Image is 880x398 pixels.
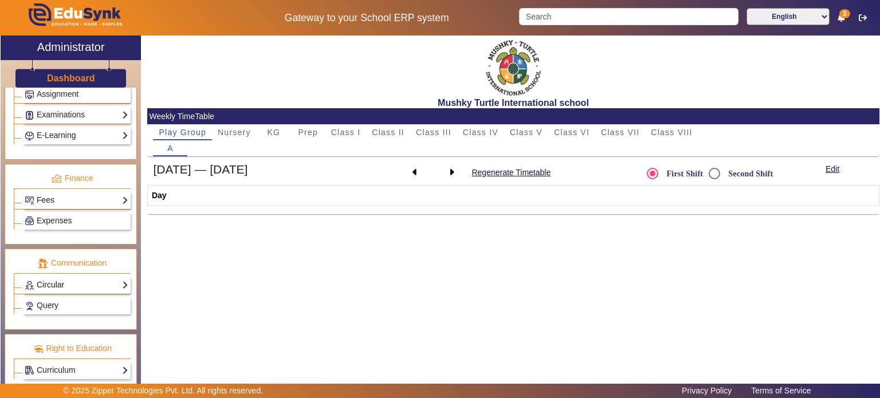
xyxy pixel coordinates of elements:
[33,344,44,354] img: rte.png
[47,73,95,84] h3: Dashboard
[510,128,543,136] span: Class V
[226,12,507,24] h5: Gateway to your School ERP system
[554,128,590,136] span: Class VI
[1,36,141,60] a: Administrator
[14,172,131,184] p: Finance
[664,169,703,179] label: First Shift
[52,174,62,184] img: finance.png
[14,342,131,354] p: Right to Education
[25,88,128,101] a: Assignment
[14,257,131,269] p: Communication
[147,97,879,108] h2: Mushky Turtle International school
[298,128,318,136] span: Prep
[267,128,280,136] span: KG
[824,162,840,176] button: Edit
[147,108,879,124] mat-card-header: Weekly TimeTable
[416,128,451,136] span: Class III
[37,89,78,98] span: Assignment
[25,214,128,227] a: Expenses
[519,8,738,25] input: Search
[153,162,385,176] h4: [DATE] — [DATE]
[470,165,552,180] button: Regenerate Timetable
[38,258,48,269] img: communication.png
[159,128,206,136] span: Play Group
[839,9,850,18] span: 3
[218,128,251,136] span: Nursery
[331,128,361,136] span: Class I
[485,38,542,97] img: f2cfa3ea-8c3d-4776-b57d-4b8cb03411bc
[601,128,639,136] span: Class VII
[25,299,128,312] a: Query
[25,302,34,310] img: Support-tickets.png
[147,186,879,206] th: Day
[726,169,773,179] label: Second Shift
[372,128,404,136] span: Class II
[37,301,58,310] span: Query
[37,216,72,225] span: Expenses
[676,383,737,398] a: Privacy Policy
[745,383,816,398] a: Terms of Service
[25,90,34,99] img: Assignments.png
[463,128,498,136] span: Class IV
[25,216,34,225] img: Payroll.png
[37,40,105,54] h2: Administrator
[167,144,174,152] span: A
[46,72,96,84] a: Dashboard
[64,385,264,397] p: © 2025 Zipper Technologies Pvt. Ltd. All rights reserved.
[651,128,692,136] span: Class VIII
